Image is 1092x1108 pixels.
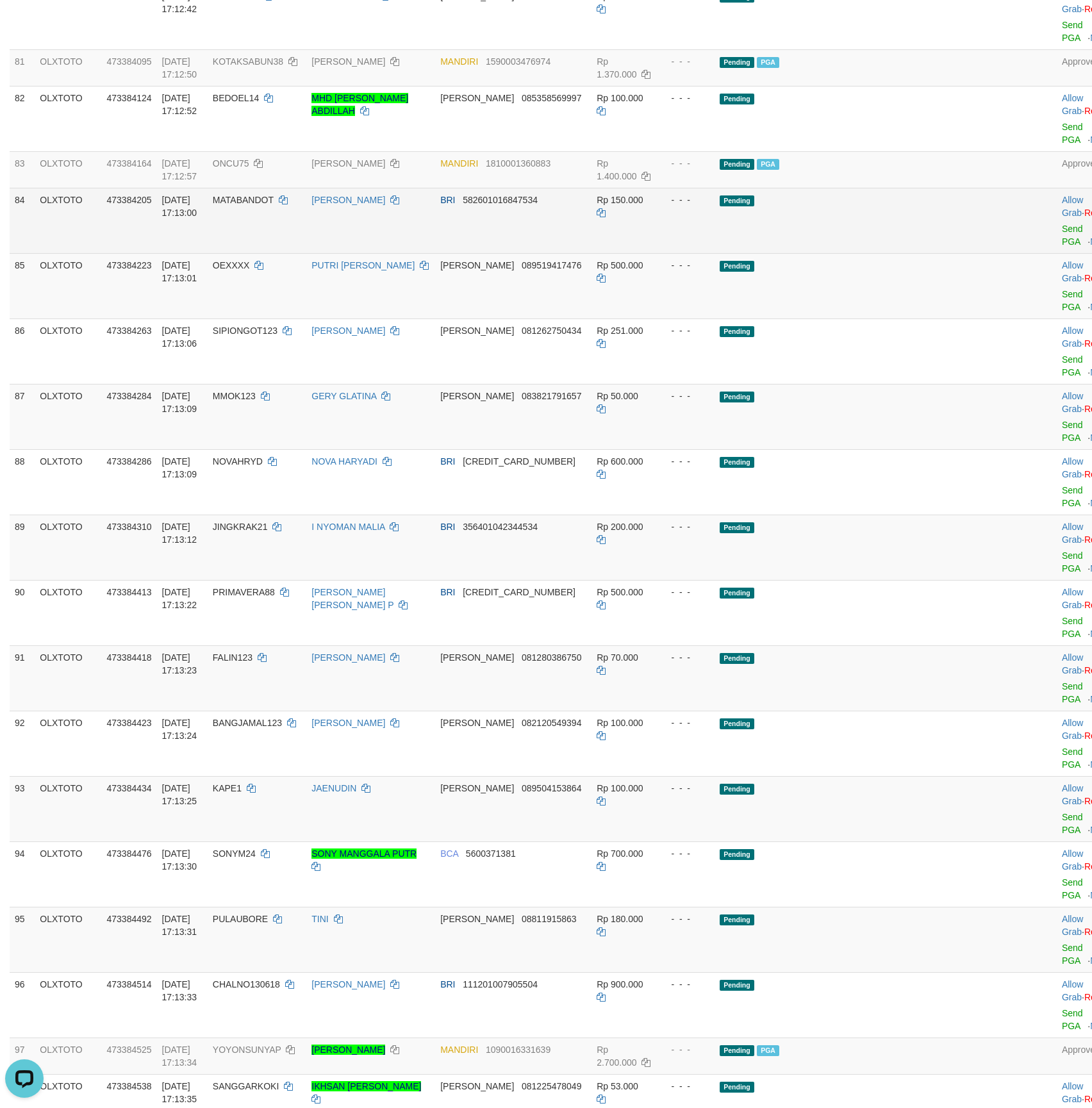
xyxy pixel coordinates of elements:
[107,93,152,103] span: 473384124
[661,455,709,468] div: - - -
[522,914,577,924] span: Copy 08811915863 to clipboard
[311,587,393,610] a: [PERSON_NAME] [PERSON_NAME] P
[35,776,101,841] td: OLXTOTO
[35,449,101,515] td: OLXTOTO
[311,158,385,169] a: [PERSON_NAME]
[162,1081,197,1104] span: [DATE] 17:13:35
[720,326,754,337] span: Pending
[162,56,197,79] span: [DATE] 17:12:50
[661,978,709,991] div: - - -
[107,783,152,793] span: 473384434
[661,520,709,533] div: - - -
[1062,195,1083,218] a: Allow Grab
[35,515,101,580] td: OLXTOTO
[311,1045,385,1055] a: [PERSON_NAME]
[1062,391,1083,414] a: Allow Grab
[463,456,575,467] span: Copy 580801062059539 to clipboard
[597,979,643,989] span: Rp 900.000
[720,849,754,860] span: Pending
[1062,122,1083,145] a: Send PGA
[107,391,152,401] span: 473384284
[311,718,385,728] a: [PERSON_NAME]
[597,522,643,532] span: Rp 200.000
[311,652,385,663] a: [PERSON_NAME]
[1062,326,1083,349] a: Allow Grab
[1062,354,1083,377] a: Send PGA
[107,158,152,169] span: 473384164
[311,783,356,793] a: JAENUDIN
[1062,195,1084,218] span: ·
[10,711,35,776] td: 92
[10,253,35,318] td: 85
[1062,587,1084,610] span: ·
[35,318,101,384] td: OLXTOTO
[35,841,101,907] td: OLXTOTO
[720,914,754,925] span: Pending
[440,587,455,597] span: BRI
[720,653,754,664] span: Pending
[162,652,197,675] span: [DATE] 17:13:23
[463,195,538,205] span: Copy 582601016847534 to clipboard
[522,391,581,401] span: Copy 083821791657 to clipboard
[311,848,417,859] a: SONY MANGGALA PUTR
[10,384,35,449] td: 87
[107,652,152,663] span: 473384418
[522,93,581,103] span: Copy 085358569997 to clipboard
[35,972,101,1038] td: OLXTOTO
[466,848,516,859] span: Copy 5600371381 to clipboard
[440,848,458,859] span: BCA
[162,260,197,283] span: [DATE] 17:13:01
[1062,20,1083,43] a: Send PGA
[597,326,643,336] span: Rp 251.000
[213,522,268,532] span: JINGKRAK21
[1062,260,1083,283] a: Allow Grab
[1062,1081,1083,1104] a: Allow Grab
[35,1038,101,1074] td: OLXTOTO
[440,260,514,270] span: [PERSON_NAME]
[107,456,152,467] span: 473384286
[107,522,152,532] span: 473384310
[720,522,754,533] span: Pending
[1062,747,1083,770] a: Send PGA
[597,587,643,597] span: Rp 500.000
[5,5,44,44] button: Open LiveChat chat widget
[311,93,408,116] a: MHD [PERSON_NAME] ABDILLAH
[213,979,280,989] span: CHALNO130618
[162,195,197,218] span: [DATE] 17:13:00
[1062,616,1083,639] a: Send PGA
[107,56,152,67] span: 473384095
[440,456,455,467] span: BRI
[440,391,514,401] span: [PERSON_NAME]
[440,158,478,169] span: MANDIRI
[720,718,754,729] span: Pending
[213,914,268,924] span: PULAUBORE
[440,56,478,67] span: MANDIRI
[311,522,385,532] a: I NYOMAN MALIA
[311,1081,421,1091] a: IKHSAN [PERSON_NAME]
[661,324,709,337] div: - - -
[213,456,263,467] span: NOVAHRYD
[1062,979,1084,1002] span: ·
[661,194,709,206] div: - - -
[311,326,385,336] a: [PERSON_NAME]
[1062,783,1084,806] span: ·
[1062,522,1083,545] a: Allow Grab
[107,195,152,205] span: 473384205
[162,158,197,181] span: [DATE] 17:12:57
[311,260,415,270] a: PUTRI [PERSON_NAME]
[107,848,152,859] span: 473384476
[440,979,455,989] span: BRI
[720,1045,754,1056] span: Pending
[720,457,754,468] span: Pending
[661,390,709,402] div: - - -
[661,259,709,272] div: - - -
[1062,522,1084,545] span: ·
[311,979,385,989] a: [PERSON_NAME]
[597,195,643,205] span: Rp 150.000
[440,718,514,728] span: [PERSON_NAME]
[162,326,197,349] span: [DATE] 17:13:06
[720,195,754,206] span: Pending
[522,783,581,793] span: Copy 089504153864 to clipboard
[1062,718,1083,741] a: Allow Grab
[1062,420,1083,443] a: Send PGA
